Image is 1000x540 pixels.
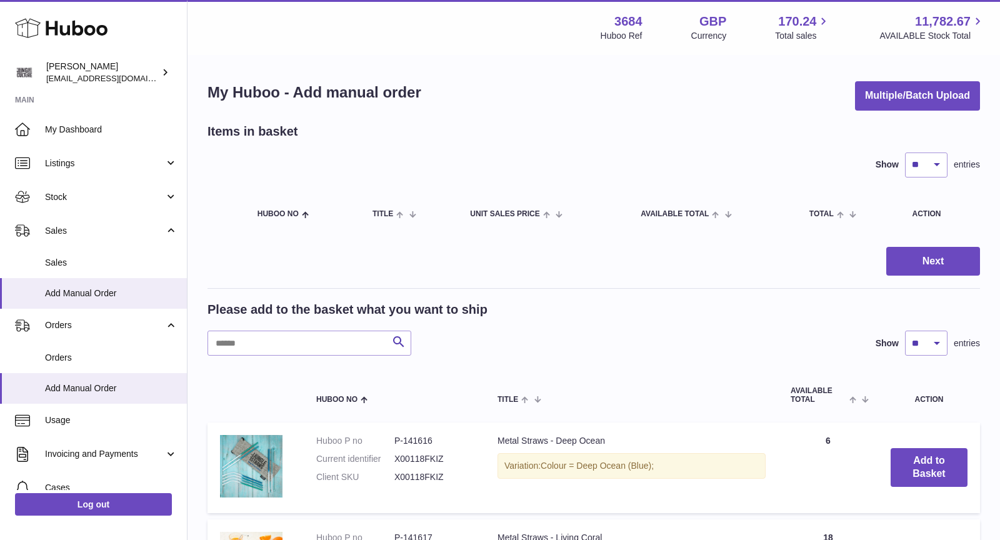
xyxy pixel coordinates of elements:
[497,453,766,479] div: Variation:
[45,157,164,169] span: Listings
[46,61,159,84] div: [PERSON_NAME]
[45,257,177,269] span: Sales
[45,319,164,331] span: Orders
[876,159,899,171] label: Show
[316,435,394,447] dt: Huboo P no
[878,374,980,416] th: Action
[207,123,298,140] h2: Items in basket
[601,30,642,42] div: Huboo Ref
[207,301,487,318] h2: Please add to the basket what you want to ship
[316,471,394,483] dt: Client SKU
[778,422,878,513] td: 6
[778,13,816,30] span: 170.24
[45,414,177,426] span: Usage
[876,337,899,349] label: Show
[915,13,971,30] span: 11,782.67
[45,225,164,237] span: Sales
[15,63,34,82] img: theinternationalventure@gmail.com
[394,453,472,465] dd: X00118FKIZ
[775,13,831,42] a: 170.24 Total sales
[394,435,472,447] dd: P-141616
[372,210,393,218] span: Title
[220,435,282,497] img: Metal Straws - Deep Ocean
[791,387,846,403] span: AVAILABLE Total
[641,210,709,218] span: AVAILABLE Total
[257,210,299,218] span: Huboo no
[45,482,177,494] span: Cases
[316,396,357,404] span: Huboo no
[954,337,980,349] span: entries
[15,493,172,516] a: Log out
[470,210,539,218] span: Unit Sales Price
[45,352,177,364] span: Orders
[691,30,727,42] div: Currency
[45,382,177,394] span: Add Manual Order
[45,287,177,299] span: Add Manual Order
[809,210,834,218] span: Total
[485,422,778,513] td: Metal Straws - Deep Ocean
[954,159,980,171] span: entries
[912,210,968,218] div: Action
[46,73,184,83] span: [EMAIL_ADDRESS][DOMAIN_NAME]
[207,82,421,102] h1: My Huboo - Add manual order
[879,13,985,42] a: 11,782.67 AVAILABLE Stock Total
[316,453,394,465] dt: Current identifier
[891,448,967,487] button: Add to Basket
[614,13,642,30] strong: 3684
[45,124,177,136] span: My Dashboard
[45,448,164,460] span: Invoicing and Payments
[497,396,518,404] span: Title
[855,81,980,111] button: Multiple/Batch Upload
[699,13,726,30] strong: GBP
[886,247,980,276] button: Next
[775,30,831,42] span: Total sales
[45,191,164,203] span: Stock
[879,30,985,42] span: AVAILABLE Stock Total
[541,461,654,471] span: Colour = Deep Ocean (Blue);
[394,471,472,483] dd: X00118FKIZ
